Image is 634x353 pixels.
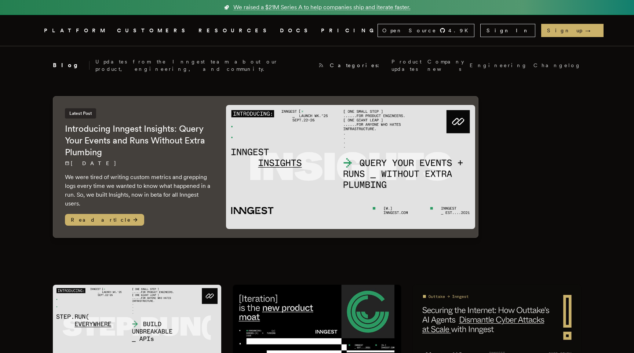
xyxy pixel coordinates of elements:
[233,3,411,12] span: We raised a $21M Series A to help companies ship and iterate faster.
[65,214,144,226] span: Read article
[427,58,464,73] a: Company news
[280,26,312,35] a: DOCS
[53,96,478,238] a: Latest PostIntroducing Inngest Insights: Query Your Events and Runs Without Extra Plumbing[DATE] ...
[391,58,422,73] a: Product updates
[533,62,581,69] a: Changelog
[480,24,535,37] a: Sign In
[541,24,604,37] a: Sign up
[65,123,211,158] h2: Introducing Inngest Insights: Query Your Events and Runs Without Extra Plumbing
[330,62,386,69] span: Categories:
[65,160,211,167] p: [DATE]
[382,27,437,34] span: Open Source
[448,27,473,34] span: 4.9 K
[95,58,312,73] p: Updates from the Inngest team about our product, engineering, and community.
[470,62,528,69] a: Engineering
[226,105,475,229] img: Featured image for Introducing Inngest Insights: Query Your Events and Runs Without Extra Plumbin...
[585,27,598,34] span: →
[23,15,611,46] nav: Global
[65,173,211,208] p: We were tired of writing custom metrics and grepping logs every time we wanted to know what happe...
[65,108,96,119] span: Latest Post
[44,26,108,35] button: PLATFORM
[117,26,190,35] a: CUSTOMERS
[321,26,378,35] a: PRICING
[53,61,90,70] h2: Blog
[198,26,271,35] button: RESOURCES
